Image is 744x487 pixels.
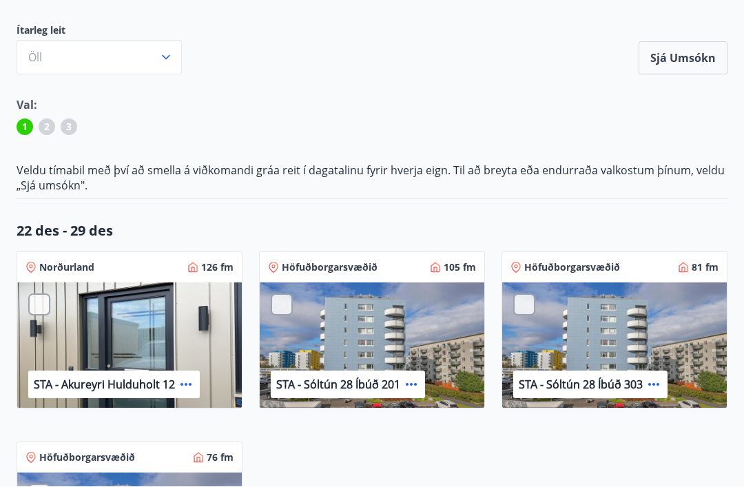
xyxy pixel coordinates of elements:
[282,261,378,275] p: Höfuðborgarsvæðið
[201,261,234,275] p: 126 fm
[524,261,620,275] p: Höfuðborgarsvæðið
[44,121,50,134] span: 2
[276,377,400,393] p: STA - Sóltún 28 Íbúð 201
[17,41,182,75] button: Öll
[17,163,727,194] p: Veldu tímabil með því að smella á viðkomandi gráa reit í dagatalinu fyrir hverja eign. Til að bre...
[17,222,727,241] p: 22 des - 29 des
[444,261,476,275] p: 105 fm
[692,261,719,275] p: 81 fm
[28,50,42,65] span: Öll
[639,42,727,75] button: Sjá umsókn
[34,377,175,393] p: STA - Akureyri Hulduholt 12
[519,377,643,393] p: STA - Sóltún 28 Íbúð 303
[17,98,37,113] span: Val:
[39,261,94,275] p: Norðurland
[66,121,72,134] span: 3
[207,451,234,465] p: 76 fm
[39,451,135,465] p: Höfuðborgarsvæðið
[17,24,182,38] span: Ítarleg leit
[22,121,28,134] span: 1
